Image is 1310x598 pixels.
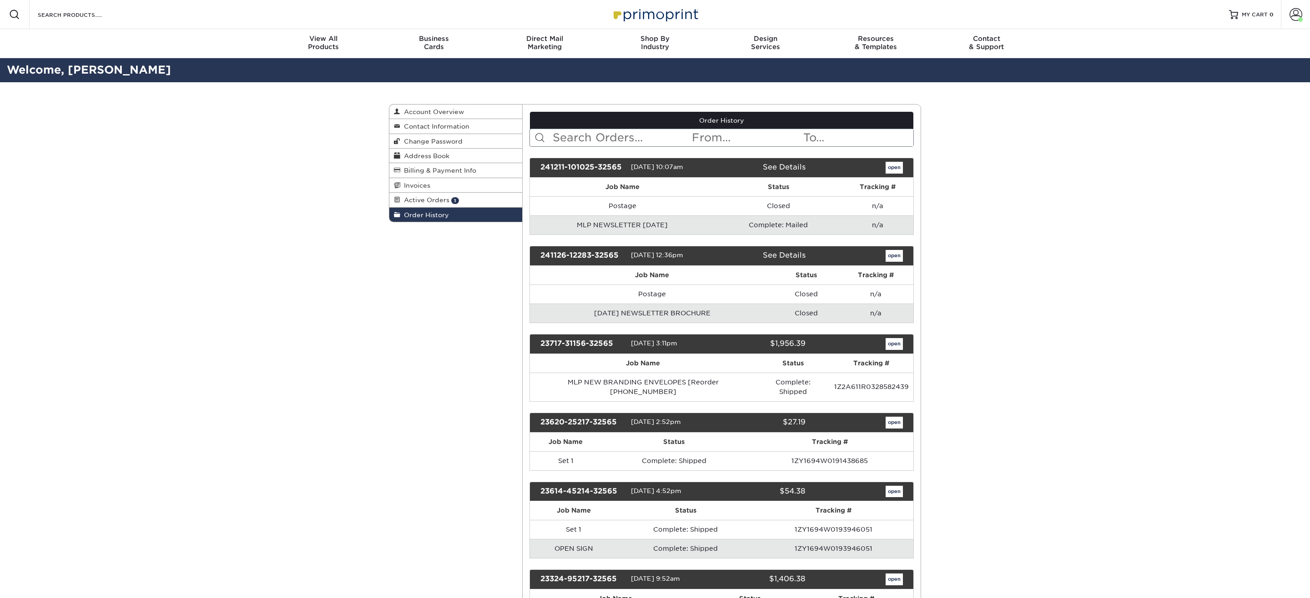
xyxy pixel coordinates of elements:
a: open [886,486,903,498]
a: Contact Information [389,119,522,134]
div: 23324-95217-32565 [534,573,631,585]
span: Direct Mail [489,35,600,43]
td: 1ZY1694W0193946051 [753,539,913,558]
span: [DATE] 12:36pm [631,251,683,259]
span: MY CART [1242,11,1268,19]
a: open [886,250,903,262]
a: View AllProducts [268,29,379,58]
th: Status [715,178,841,196]
div: Services [710,35,821,51]
th: Job Name [530,178,715,196]
div: & Templates [821,35,931,51]
span: Order History [400,211,449,219]
td: Closed [775,304,838,323]
span: Change Password [400,138,463,145]
a: Resources& Templates [821,29,931,58]
a: Active Orders 1 [389,193,522,207]
td: Set 1 [530,451,602,470]
td: OPEN SIGN [530,539,618,558]
td: Complete: Shipped [618,520,753,539]
a: See Details [763,163,806,171]
td: Complete: Shipped [756,373,830,401]
img: Primoprint [610,5,700,24]
a: Address Book [389,149,522,163]
a: Order History [530,112,914,129]
th: Status [618,501,753,520]
td: Closed [775,284,838,304]
span: Billing & Payment Info [400,167,476,174]
a: Direct MailMarketing [489,29,600,58]
div: $27.19 [715,417,812,429]
td: 1ZY1694W0193946051 [753,520,913,539]
th: Tracking # [838,266,913,284]
th: Tracking # [753,501,913,520]
th: Job Name [530,433,602,451]
span: Design [710,35,821,43]
div: Industry [600,35,710,51]
th: Tracking # [841,178,913,196]
input: Search Orders... [552,129,691,146]
div: 23620-25217-32565 [534,417,631,429]
span: Invoices [400,182,430,189]
div: $1,406.38 [715,573,812,585]
a: BusinessCards [379,29,489,58]
td: MLP NEWSLETTER [DATE] [530,215,715,234]
a: Shop ByIndustry [600,29,710,58]
div: 241211-101025-32565 [534,162,631,174]
span: 0 [1270,11,1274,18]
div: 23717-31156-32565 [534,338,631,350]
th: Tracking # [830,354,913,373]
a: open [886,417,903,429]
span: 1 [451,197,459,204]
td: Complete: Shipped [618,539,753,558]
td: 1Z2A611R0328582439 [830,373,913,401]
th: Status [602,433,746,451]
a: open [886,162,903,174]
div: Marketing [489,35,600,51]
td: Set 1 [530,520,618,539]
a: Change Password [389,134,522,149]
input: SEARCH PRODUCTS..... [37,9,126,20]
th: Status [756,354,830,373]
td: n/a [841,196,913,215]
td: Closed [715,196,841,215]
th: Tracking # [746,433,913,451]
div: 23614-45214-32565 [534,486,631,498]
a: open [886,338,903,350]
span: Active Orders [400,196,449,204]
td: n/a [838,304,913,323]
a: Order History [389,208,522,222]
a: Contact& Support [931,29,1042,58]
div: 241126-12283-32565 [534,250,631,262]
td: [DATE] NEWSLETTER BROCHURE [530,304,775,323]
a: Account Overview [389,105,522,119]
div: $1,956.39 [715,338,812,350]
span: Contact Information [400,123,469,130]
span: Business [379,35,489,43]
td: Postage [530,284,775,304]
span: Contact [931,35,1042,43]
a: Invoices [389,178,522,193]
th: Job Name [530,266,775,284]
span: [DATE] 10:07am [631,163,683,170]
td: Complete: Shipped [602,451,746,470]
input: To... [802,129,913,146]
div: $54.38 [715,486,812,498]
td: MLP NEW BRANDING ENVELOPES [Reorder [PHONE_NUMBER] [530,373,756,401]
th: Job Name [530,354,756,373]
span: Account Overview [400,108,464,115]
div: Cards [379,35,489,51]
span: [DATE] 4:52pm [631,487,681,494]
td: Postage [530,196,715,215]
td: Complete: Mailed [715,215,841,234]
div: & Support [931,35,1042,51]
a: open [886,573,903,585]
span: View All [268,35,379,43]
a: Billing & Payment Info [389,163,522,178]
a: See Details [763,251,806,259]
span: [DATE] 3:11pm [631,339,677,347]
td: n/a [838,284,913,304]
span: [DATE] 2:52pm [631,418,681,425]
td: n/a [841,215,913,234]
th: Job Name [530,501,618,520]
